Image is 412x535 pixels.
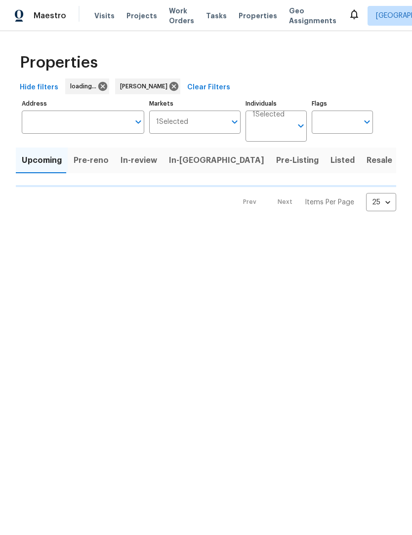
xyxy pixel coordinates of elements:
span: In-[GEOGRAPHIC_DATA] [169,153,264,167]
span: Clear Filters [187,81,230,94]
button: Hide filters [16,78,62,97]
nav: Pagination Navigation [234,193,396,211]
span: [PERSON_NAME] [120,81,171,91]
button: Clear Filters [183,78,234,97]
label: Markets [149,101,241,107]
span: 1 Selected [156,118,188,126]
button: Open [294,119,308,133]
div: loading... [65,78,109,94]
label: Individuals [246,101,307,107]
span: Geo Assignments [289,6,336,26]
span: Properties [239,11,277,21]
span: Pre-Listing [276,153,319,167]
span: Listed [330,153,355,167]
span: Visits [94,11,115,21]
label: Address [22,101,144,107]
p: Items Per Page [305,197,354,207]
div: 25 [366,190,396,215]
span: Upcoming [22,153,62,167]
label: Flags [312,101,373,107]
div: [PERSON_NAME] [115,78,180,94]
span: loading... [70,81,100,91]
span: 1 Selected [252,111,285,119]
span: Projects [126,11,157,21]
span: Hide filters [20,81,58,94]
span: In-review [121,153,157,167]
span: Pre-reno [74,153,109,167]
span: Tasks [206,12,227,19]
span: Properties [20,58,98,68]
button: Open [360,115,374,129]
span: Work Orders [169,6,194,26]
button: Open [131,115,145,129]
span: Resale [367,153,392,167]
span: Maestro [34,11,66,21]
button: Open [228,115,242,129]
